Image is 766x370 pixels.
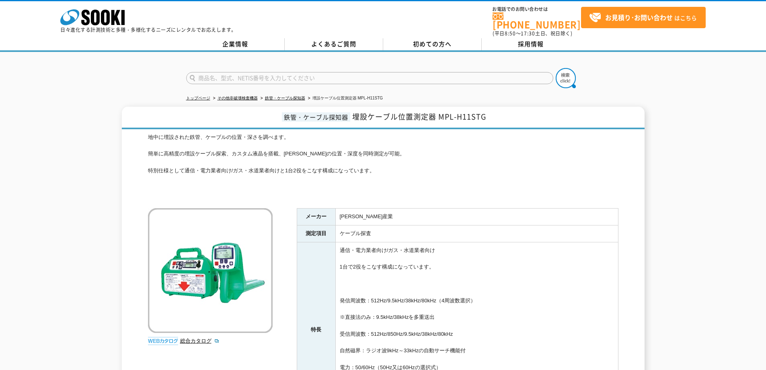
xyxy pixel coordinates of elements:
[581,7,706,28] a: お見積り･お問い合わせはこちら
[306,94,383,103] li: 埋設ケーブル位置測定器 MPL-H11STG
[352,111,486,122] span: 埋設ケーブル位置測定器 MPL-H11STG
[493,30,572,37] span: (平日 ～ 土日、祝日除く)
[148,208,273,333] img: 埋設ケーブル位置測定器 MPL-H11STG
[505,30,516,37] span: 8:50
[493,7,581,12] span: お電話でのお問い合わせは
[148,337,178,345] img: webカタログ
[282,112,350,122] span: 鉄管・ケーブル探知器
[186,96,210,100] a: トップページ
[180,338,220,344] a: 総合カタログ
[218,96,258,100] a: その他非破壊検査機器
[482,38,580,50] a: 採用情報
[335,225,618,242] td: ケーブル探査
[285,38,383,50] a: よくあるご質問
[297,209,335,225] th: メーカー
[148,133,618,200] div: 地中に埋設された鉄管、ケーブルの位置・深さを調べます。 簡単に高精度の埋設ケーブル探索、カスタム液晶を搭載、[PERSON_NAME]の位置・深度を同時測定が可能。 特別仕様として通信・電力業者...
[383,38,482,50] a: 初めての方へ
[589,12,697,24] span: はこちら
[265,96,305,100] a: 鉄管・ケーブル探知器
[297,225,335,242] th: 測定項目
[335,209,618,225] td: [PERSON_NAME]産業
[493,12,581,29] a: [PHONE_NUMBER]
[186,38,285,50] a: 企業情報
[60,27,236,32] p: 日々進化する計測技術と多種・多様化するニーズにレンタルでお応えします。
[521,30,535,37] span: 17:30
[186,72,553,84] input: 商品名、型式、NETIS番号を入力してください
[605,12,673,22] strong: お見積り･お問い合わせ
[556,68,576,88] img: btn_search.png
[413,39,452,48] span: 初めての方へ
